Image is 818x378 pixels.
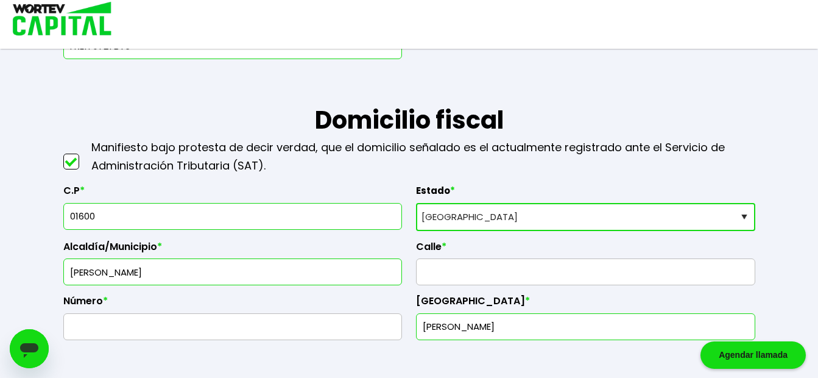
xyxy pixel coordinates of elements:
[91,138,755,175] p: Manifiesto bajo protesta de decir verdad, que el domicilio señalado es el actualmente registrado ...
[63,295,403,313] label: Número
[63,241,403,259] label: Alcaldía/Municipio
[416,295,755,313] label: [GEOGRAPHIC_DATA]
[700,341,806,369] div: Agendar llamada
[63,59,755,138] h1: Domicilio fiscal
[63,185,403,203] label: C.P
[10,329,49,368] iframe: Botón para iniciar la ventana de mensajería
[69,259,397,285] input: Alcaldía o Municipio
[416,185,755,203] label: Estado
[416,241,755,259] label: Calle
